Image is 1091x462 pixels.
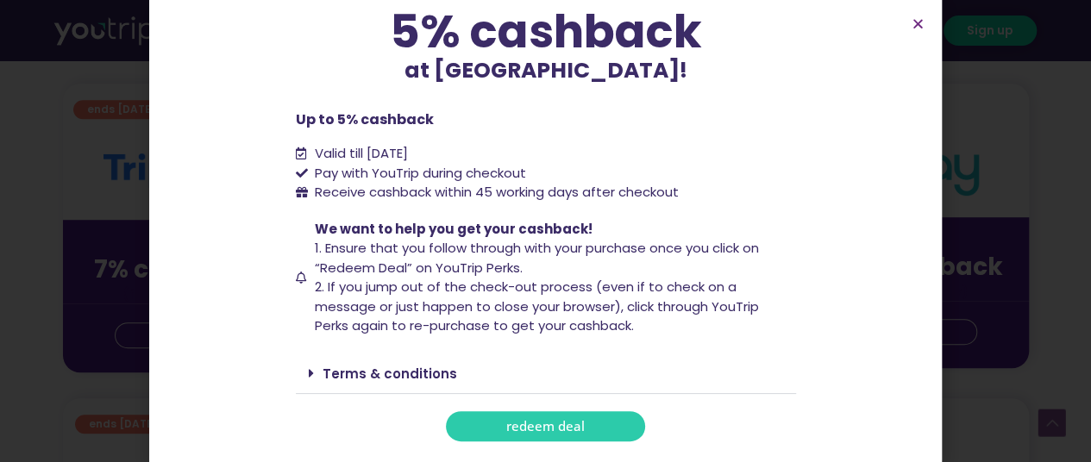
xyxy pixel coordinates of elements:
[296,9,796,54] div: 5% cashback
[310,183,679,203] span: Receive cashback within 45 working days after checkout
[506,420,585,433] span: redeem deal
[296,353,796,394] div: Terms & conditions
[315,239,759,277] span: 1. Ensure that you follow through with your purchase once you click on “Redeem Deal” on YouTrip P...
[446,411,645,441] a: redeem deal
[912,17,925,30] a: Close
[323,365,457,383] a: Terms & conditions
[310,144,408,164] span: Valid till [DATE]
[296,109,796,130] p: Up to 5% cashback
[315,220,593,238] span: We want to help you get your cashback!
[310,164,526,184] span: Pay with YouTrip during checkout
[315,278,759,334] span: 2. If you jump out of the check-out process (even if to check on a message or just happen to clos...
[296,54,796,87] p: at [GEOGRAPHIC_DATA]!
